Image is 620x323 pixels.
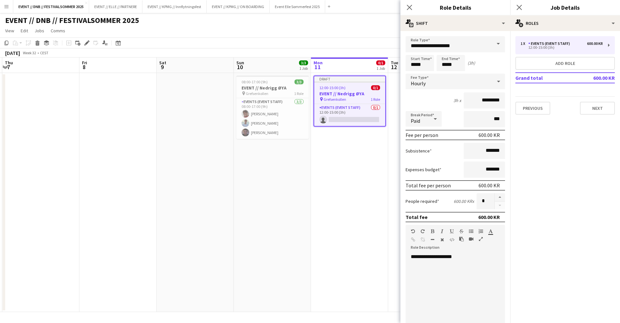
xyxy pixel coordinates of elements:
[454,198,474,204] div: 600.00 KR x
[479,229,483,234] button: Ordered List
[89,0,142,13] button: EVENT // ELLE // PARTNERE
[411,229,415,234] button: Undo
[159,60,166,66] span: Sat
[453,98,461,103] div: 3h x
[21,50,37,55] span: Week 32
[236,60,244,66] span: Sun
[430,237,435,242] button: Horizontal Line
[32,26,47,35] a: Jobs
[236,76,309,139] app-job-card: 08:00-17:00 (9h)3/3EVENT // Nedrigg ØYA Grefsenkollen1 RoleEvents (Event Staff)3/308:00-17:00 (9h...
[495,193,505,202] button: Increase
[528,41,573,46] div: Events (Event Staff)
[142,0,207,13] button: EVENT // KPMG // Innflytningsfest
[82,60,87,66] span: Fri
[406,132,438,138] div: Fee per person
[587,41,603,46] div: 600.00 KR
[235,63,244,71] span: 10
[299,60,308,65] span: 3/3
[406,167,441,172] label: Expenses budget
[488,229,493,234] button: Text Color
[468,60,475,66] div: (3h)
[207,0,270,13] button: EVENT // KPMG // ON BOARDING
[390,63,398,71] span: 12
[313,63,323,71] span: 11
[411,80,426,87] span: Hourly
[246,91,268,96] span: Grefsenkollen
[479,182,500,189] div: 600.00 KR
[440,237,444,242] button: Clear Formatting
[5,60,13,66] span: Thu
[81,63,87,71] span: 8
[21,28,28,34] span: Edit
[18,26,31,35] a: Edit
[314,104,385,126] app-card-role: Events (Event Staff)0/112:00-15:00 (3h)
[4,63,13,71] span: 7
[51,28,65,34] span: Comms
[449,237,454,242] button: HTML Code
[371,97,380,102] span: 1 Role
[299,66,308,71] div: 1 Job
[521,41,528,46] div: 1 x
[469,236,473,242] button: Insert video
[478,214,500,220] div: 600.00 KR
[314,76,385,81] div: Draft
[294,91,304,96] span: 1 Role
[400,3,510,12] h3: Role Details
[479,236,483,242] button: Fullscreen
[510,3,620,12] h3: Job Details
[294,79,304,84] span: 3/3
[406,148,432,154] label: Subsistence
[35,28,44,34] span: Jobs
[459,236,464,242] button: Paste as plain text
[236,85,309,91] h3: EVENT // Nedrigg ØYA
[440,229,444,234] button: Italic
[430,229,435,234] button: Bold
[515,102,550,115] button: Previous
[449,229,454,234] button: Underline
[469,229,473,234] button: Unordered List
[400,16,510,31] div: Shift
[314,91,385,97] h3: EVENT // Nedrigg ØYA
[40,50,48,55] div: CEST
[319,85,346,90] span: 12:00-15:00 (3h)
[580,102,615,115] button: Next
[5,28,14,34] span: View
[158,63,166,71] span: 9
[510,16,620,31] div: Roles
[515,57,615,70] button: Add role
[377,66,385,71] div: 1 Job
[324,97,346,102] span: Grefsenkollen
[391,60,398,66] span: Tue
[314,60,323,66] span: Mon
[5,16,139,25] h1: EVENT // DNB // FESTIVALSOMMER 2025
[371,85,380,90] span: 0/1
[521,46,603,49] div: 12:00-15:00 (3h)
[515,73,574,83] td: Grand total
[13,0,89,13] button: EVENT // DNB // FESTIVALSOMMER 2025
[48,26,68,35] a: Comms
[459,229,464,234] button: Strikethrough
[242,79,268,84] span: 08:00-17:00 (9h)
[411,118,420,124] span: Paid
[376,60,385,65] span: 0/1
[479,132,500,138] div: 600.00 KR
[3,26,17,35] a: View
[406,198,439,204] label: People required
[406,214,428,220] div: Total fee
[314,76,386,127] app-job-card: Draft12:00-15:00 (3h)0/1EVENT // Nedrigg ØYA Grefsenkollen1 RoleEvents (Event Staff)0/112:00-15:0...
[236,98,309,139] app-card-role: Events (Event Staff)3/308:00-17:00 (9h)[PERSON_NAME][PERSON_NAME][PERSON_NAME]
[270,0,325,13] button: Event Elle Sommerfest 2025
[406,182,451,189] div: Total fee per person
[574,73,615,83] td: 600.00 KR
[5,50,20,56] div: [DATE]
[420,229,425,234] button: Redo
